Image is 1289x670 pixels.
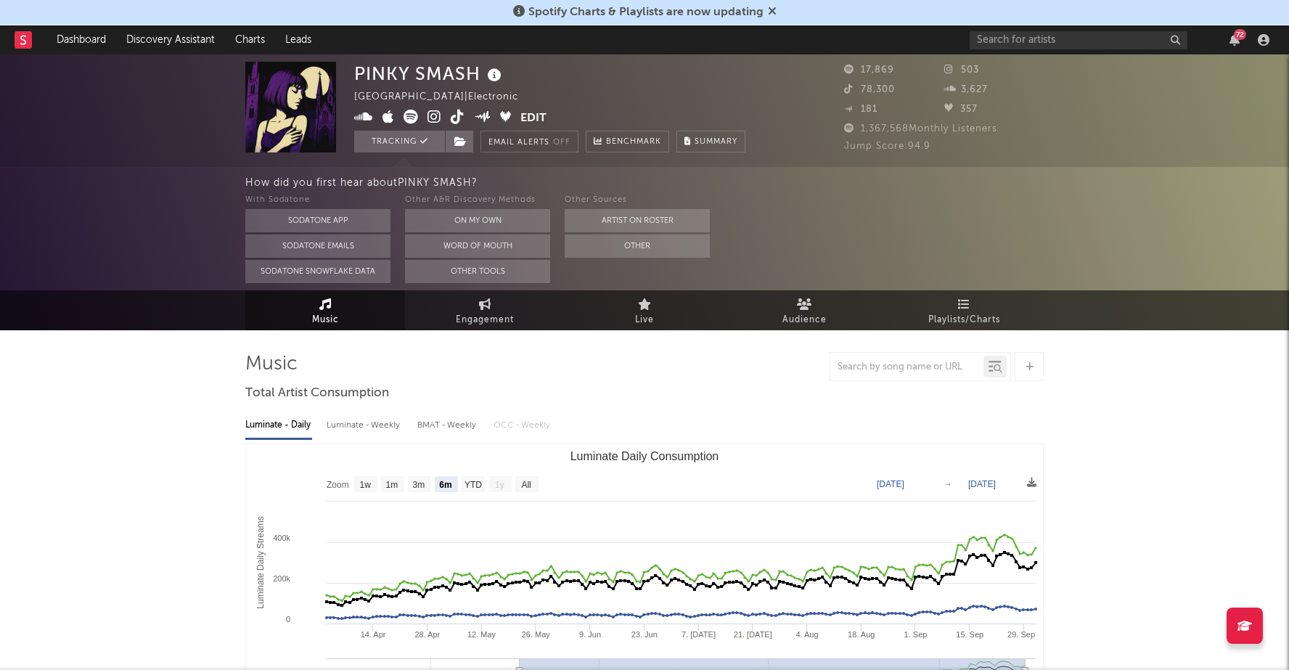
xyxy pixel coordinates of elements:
span: 503 [944,65,979,75]
text: 1. Sep [904,630,928,639]
text: 3m [413,480,425,490]
button: Sodatone Emails [245,234,390,258]
text: 12. May [467,630,496,639]
text: → [944,479,952,489]
span: Benchmark [606,134,661,151]
span: Spotify Charts & Playlists are now updating [528,7,764,18]
text: 1y [495,480,504,490]
button: Edit [520,110,547,128]
a: Discovery Assistant [116,25,225,54]
text: Luminate Daily Consumption [570,450,719,462]
text: 9. Jun [579,630,601,639]
text: [DATE] [877,479,904,489]
a: Music [245,290,405,330]
text: 15. Sep [956,630,983,639]
div: BMAT - Weekly [417,413,479,438]
div: Other Sources [565,192,710,209]
button: Other [565,234,710,258]
a: Live [565,290,724,330]
button: Other Tools [405,260,550,283]
span: Summary [695,138,737,146]
a: Dashboard [46,25,116,54]
a: Charts [225,25,275,54]
span: Music [312,311,339,329]
text: 14. Apr [361,630,386,639]
span: 181 [844,105,877,114]
em: Off [553,139,570,147]
span: Audience [782,311,827,329]
text: 1w [360,480,372,490]
a: Leads [275,25,322,54]
text: YTD [465,480,482,490]
text: 18. Aug [848,630,875,639]
text: 400k [273,534,290,542]
span: Playlists/Charts [928,311,1000,329]
div: With Sodatone [245,192,390,209]
span: Live [635,311,654,329]
a: Playlists/Charts [884,290,1044,330]
button: Summary [676,131,745,152]
text: 21. [DATE] [734,630,772,639]
text: 1m [386,480,398,490]
span: Engagement [456,311,514,329]
span: 357 [944,105,978,114]
span: Dismiss [768,7,777,18]
a: Benchmark [586,131,669,152]
button: Artist on Roster [565,209,710,232]
button: Sodatone Snowflake Data [245,260,390,283]
button: Sodatone App [245,209,390,232]
span: Jump Score: 94.9 [844,142,930,151]
button: 72 [1229,34,1240,46]
button: On My Own [405,209,550,232]
text: 4. Aug [795,630,818,639]
text: Zoom [327,480,349,490]
text: 29. Sep [1007,630,1035,639]
div: Luminate - Daily [245,413,312,438]
div: Other A&R Discovery Methods [405,192,550,209]
a: Engagement [405,290,565,330]
text: All [521,480,531,490]
text: Luminate Daily Streams [255,516,266,608]
div: Luminate - Weekly [327,413,403,438]
div: PINKY SMASH [354,62,505,86]
div: 72 [1234,29,1246,40]
button: Tracking [354,131,445,152]
text: 23. Jun [631,630,658,639]
input: Search for artists [970,31,1187,49]
span: 1,367,568 Monthly Listeners [844,124,997,134]
text: 26. May [522,630,551,639]
div: [GEOGRAPHIC_DATA] | Electronic [354,89,535,106]
button: Word Of Mouth [405,234,550,258]
span: 17,869 [844,65,894,75]
text: 28. Apr [414,630,440,639]
button: Email AlertsOff [480,131,578,152]
span: 3,627 [944,85,988,94]
text: 6m [439,480,451,490]
text: [DATE] [968,479,996,489]
text: 200k [273,574,290,583]
text: 0 [286,615,290,624]
a: Audience [724,290,884,330]
text: 7. [DATE] [682,630,716,639]
span: 78,300 [844,85,895,94]
span: Total Artist Consumption [245,385,389,402]
input: Search by song name or URL [830,361,983,373]
div: How did you first hear about PINKY SMASH ? [245,174,1289,192]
